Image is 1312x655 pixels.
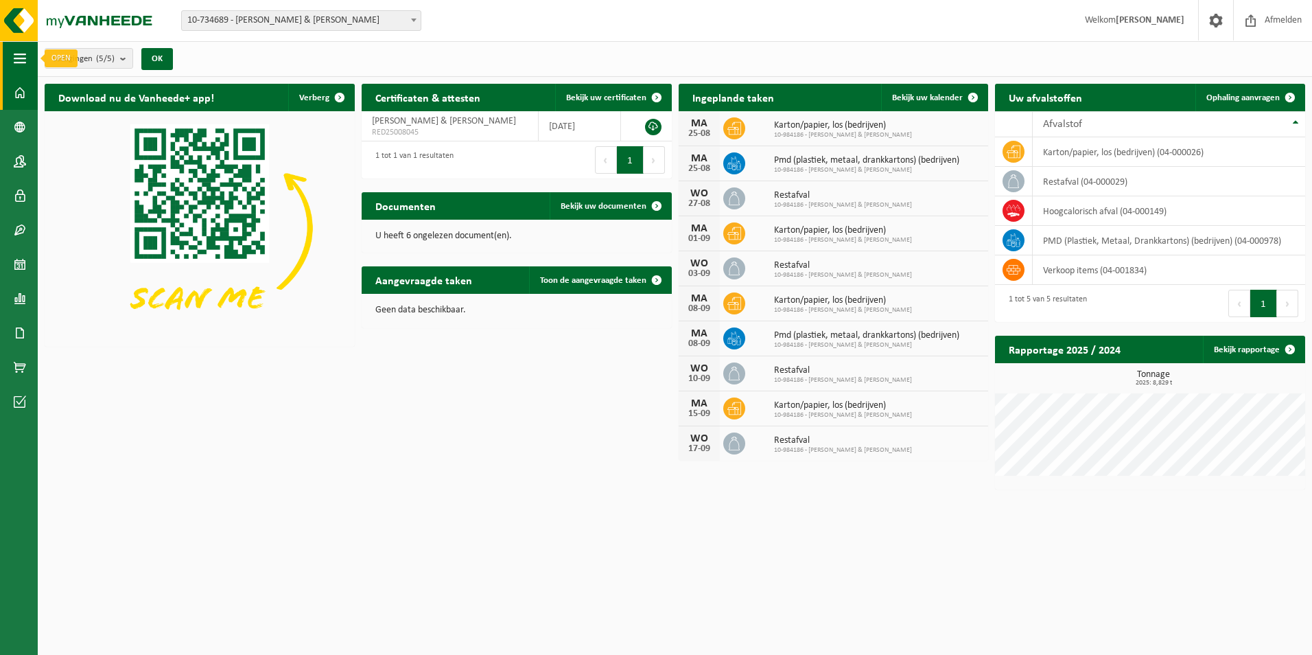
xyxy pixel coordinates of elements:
span: Karton/papier, los (bedrijven) [774,225,912,236]
button: Next [1277,290,1298,317]
div: 25-08 [686,164,713,174]
div: 01-09 [686,234,713,244]
div: MA [686,293,713,304]
span: Restafval [774,435,912,446]
div: 17-09 [686,444,713,454]
div: MA [686,118,713,129]
div: WO [686,433,713,444]
count: (5/5) [96,54,115,63]
span: Afvalstof [1043,119,1082,130]
span: 10-984186 - [PERSON_NAME] & [PERSON_NAME] [774,411,912,420]
h2: Documenten [362,192,449,219]
span: 10-984186 - [PERSON_NAME] & [PERSON_NAME] [774,131,912,139]
span: 10-984186 - [PERSON_NAME] & [PERSON_NAME] [774,376,912,384]
span: Bekijk uw certificaten [566,93,646,102]
td: hoogcalorisch afval (04-000149) [1033,196,1305,226]
h2: Uw afvalstoffen [995,84,1096,111]
span: Toon de aangevraagde taken [540,276,646,285]
span: Vestigingen [52,49,115,69]
span: 10-984186 - [PERSON_NAME] & [PERSON_NAME] [774,166,959,174]
span: Restafval [774,365,912,376]
button: 1 [1250,290,1277,317]
a: Toon de aangevraagde taken [529,266,670,294]
span: Ophaling aanvragen [1206,93,1280,102]
td: PMD (Plastiek, Metaal, Drankkartons) (bedrijven) (04-000978) [1033,226,1305,255]
button: Next [644,146,665,174]
div: 15-09 [686,409,713,419]
span: Karton/papier, los (bedrijven) [774,400,912,411]
span: 10-984186 - [PERSON_NAME] & [PERSON_NAME] [774,271,912,279]
button: OK [141,48,173,70]
p: U heeft 6 ongelezen document(en). [375,231,658,241]
div: MA [686,398,713,409]
h2: Certificaten & attesten [362,84,494,111]
div: WO [686,363,713,374]
div: 1 tot 1 van 1 resultaten [368,145,454,175]
h2: Download nu de Vanheede+ app! [45,84,228,111]
div: WO [686,188,713,199]
img: Download de VHEPlus App [45,111,355,344]
td: restafval (04-000029) [1033,167,1305,196]
td: verkoop items (04-001834) [1033,255,1305,285]
span: [PERSON_NAME] & [PERSON_NAME] [372,116,516,126]
span: 10-984186 - [PERSON_NAME] & [PERSON_NAME] [774,236,912,244]
h2: Rapportage 2025 / 2024 [995,336,1134,363]
td: [DATE] [539,111,621,141]
div: 25-08 [686,129,713,139]
a: Ophaling aanvragen [1195,84,1304,111]
button: Verberg [288,84,353,111]
button: Previous [1228,290,1250,317]
div: MA [686,153,713,164]
span: 10-984186 - [PERSON_NAME] & [PERSON_NAME] [774,446,912,455]
span: 2025: 8,829 t [1002,380,1305,387]
a: Bekijk uw certificaten [555,84,670,111]
span: 10-734689 - ROGER & ROGER - MOUSCRON [182,11,421,30]
span: Pmd (plastiek, metaal, drankkartons) (bedrijven) [774,155,959,166]
span: 10-734689 - ROGER & ROGER - MOUSCRON [181,10,421,31]
p: Geen data beschikbaar. [375,306,658,315]
div: MA [686,328,713,339]
span: Bekijk uw kalender [892,93,963,102]
div: WO [686,258,713,269]
a: Bekijk uw documenten [550,192,670,220]
a: Bekijk uw kalender [881,84,987,111]
div: 10-09 [686,374,713,384]
span: 10-984186 - [PERSON_NAME] & [PERSON_NAME] [774,341,959,349]
span: Pmd (plastiek, metaal, drankkartons) (bedrijven) [774,330,959,341]
span: 10-984186 - [PERSON_NAME] & [PERSON_NAME] [774,306,912,314]
button: Previous [595,146,617,174]
button: Vestigingen(5/5) [45,48,133,69]
a: Bekijk rapportage [1203,336,1304,363]
h3: Tonnage [1002,370,1305,387]
h2: Ingeplande taken [679,84,788,111]
span: Restafval [774,190,912,201]
span: Verberg [299,93,329,102]
div: 27-08 [686,199,713,209]
strong: [PERSON_NAME] [1116,15,1184,25]
span: Restafval [774,260,912,271]
div: 08-09 [686,339,713,349]
div: 03-09 [686,269,713,279]
h2: Aangevraagde taken [362,266,486,293]
div: MA [686,223,713,234]
span: Karton/papier, los (bedrijven) [774,120,912,131]
div: 1 tot 5 van 5 resultaten [1002,288,1087,319]
span: 10-984186 - [PERSON_NAME] & [PERSON_NAME] [774,201,912,209]
span: Bekijk uw documenten [561,202,646,211]
span: RED25008045 [372,127,528,138]
div: 08-09 [686,304,713,314]
span: Karton/papier, los (bedrijven) [774,295,912,306]
button: 1 [617,146,644,174]
td: karton/papier, los (bedrijven) (04-000026) [1033,137,1305,167]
